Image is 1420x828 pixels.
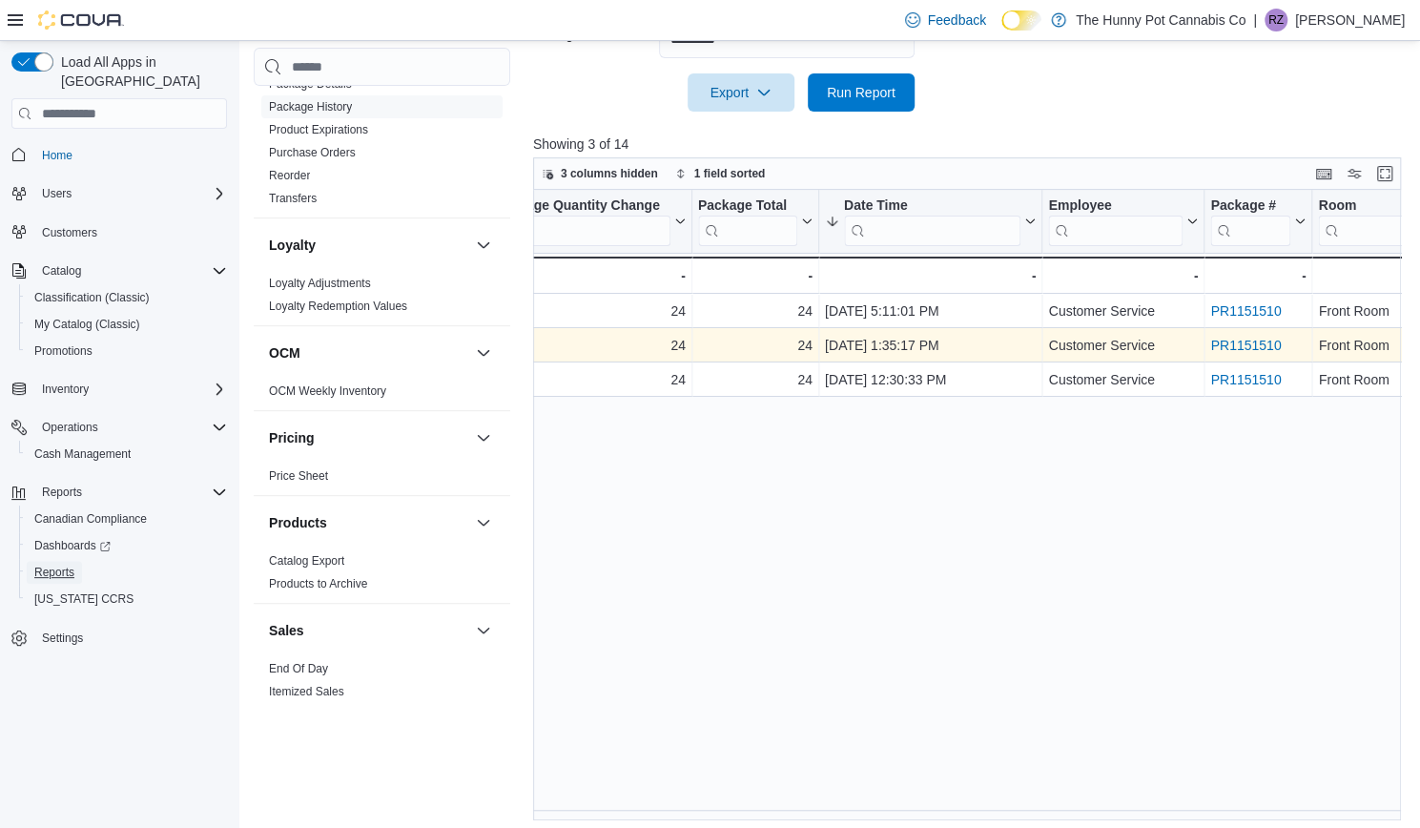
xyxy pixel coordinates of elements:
a: Feedback [897,1,994,39]
a: Product Expirations [269,123,368,136]
button: Sales [472,619,495,642]
div: 24 [495,369,686,392]
button: OCM [269,343,468,362]
div: 24 [697,369,812,392]
button: Package Total [697,197,812,246]
div: Package Quantity Change [495,197,670,216]
span: Cash Management [34,446,131,462]
button: Reports [34,481,90,504]
span: Loyalty Adjustments [269,276,371,291]
span: Catalog Export [269,553,344,569]
span: Cash Management [27,443,227,466]
div: - [1318,264,1419,287]
span: Operations [34,416,227,439]
button: Reports [19,559,235,586]
span: Loyalty Redemption Values [269,299,407,314]
span: RZ [1268,9,1284,31]
span: Run Report [827,83,895,102]
span: Inventory [42,382,89,397]
span: Reports [34,565,74,580]
button: My Catalog (Classic) [19,311,235,338]
div: Package Total [697,197,796,246]
div: Employee [1048,197,1183,216]
span: My Catalog (Classic) [34,317,140,332]
div: Loyalty [254,272,510,325]
h3: Pricing [269,428,314,447]
h3: Sales [269,621,304,640]
span: Canadian Compliance [27,507,227,530]
button: Package Quantity Change [495,197,686,246]
span: Dashboards [27,534,227,557]
div: Customer Service [1048,300,1198,323]
span: Inventory [34,378,227,401]
span: Classification (Classic) [27,286,227,309]
div: Package URL [1210,197,1290,246]
span: Promotions [27,340,227,362]
button: 3 columns hidden [534,162,666,185]
input: Dark Mode [1001,10,1041,31]
div: - [1048,264,1198,287]
span: Settings [34,626,227,650]
button: Room [1318,197,1419,246]
button: Display options [1343,162,1366,185]
button: Cash Management [19,441,235,467]
a: Products to Archive [269,577,367,590]
a: PR1151510 [1210,373,1281,388]
span: Products to Archive [269,576,367,591]
span: Dashboards [34,538,111,553]
a: Settings [34,627,91,650]
span: Washington CCRS [27,588,227,611]
button: Classification (Classic) [19,284,235,311]
a: [US_STATE] CCRS [27,588,141,611]
div: 24 [495,335,686,358]
a: Loyalty Adjustments [269,277,371,290]
span: End Of Day [269,661,328,676]
button: Home [4,140,235,168]
div: - [824,264,1036,287]
a: Itemized Sales [269,685,344,698]
h3: OCM [269,343,300,362]
span: Feedback [928,10,986,30]
img: Cova [38,10,124,30]
div: Room [1318,197,1404,216]
button: Employee [1048,197,1198,246]
span: Package History [269,99,352,114]
div: Package Quantity Change [495,197,670,246]
div: Front Room [1318,335,1419,358]
span: Classification (Classic) [34,290,150,305]
span: Operations [42,420,98,435]
button: Inventory [34,378,96,401]
span: Price Sheet [269,468,328,484]
button: Users [34,182,79,205]
span: Export [699,73,783,112]
button: [US_STATE] CCRS [19,586,235,612]
div: Products [254,549,510,603]
span: Home [34,142,227,166]
span: Reorder [269,168,310,183]
div: Package Total [697,197,796,216]
div: [DATE] 5:11:01 PM [825,300,1037,323]
div: Date Time [843,197,1020,216]
p: The Hunny Pot Cannabis Co [1076,9,1245,31]
button: Export [688,73,794,112]
span: Reports [42,485,82,500]
button: Reports [4,479,235,506]
button: Pricing [472,426,495,449]
div: - [495,264,686,287]
a: OCM Weekly Inventory [269,384,386,398]
span: Settings [42,631,83,646]
button: Customers [4,218,235,246]
span: Reports [34,481,227,504]
span: Users [42,186,72,201]
a: Cash Management [27,443,138,466]
a: Transfers [269,192,317,205]
button: OCM [472,342,495,364]
button: Canadian Compliance [19,506,235,532]
div: Date Time [843,197,1020,246]
span: Canadian Compliance [34,511,147,527]
button: Catalog [34,259,89,282]
div: [DATE] 12:30:33 PM [825,369,1037,392]
a: Canadian Compliance [27,507,154,530]
span: Users [34,182,227,205]
button: 1 field sorted [668,162,773,185]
